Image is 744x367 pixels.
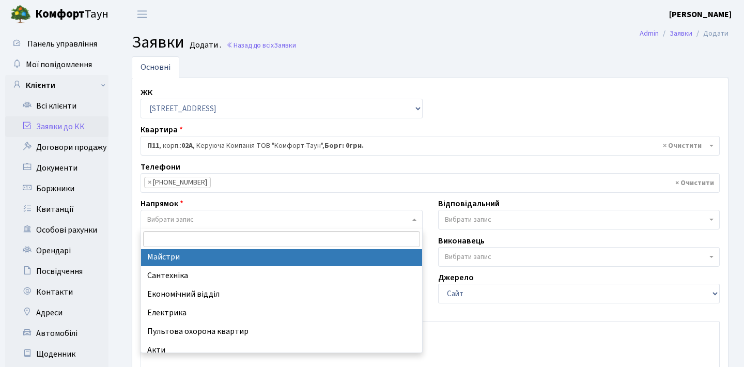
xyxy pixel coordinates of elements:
[445,215,491,225] span: Вибрати запис
[5,137,109,158] a: Договори продажу
[5,240,109,261] a: Орендарі
[669,9,732,20] b: [PERSON_NAME]
[5,323,109,344] a: Автомобілі
[141,136,720,156] span: <b>П11</b>, корп.: <b>02А</b>, Керуюча Компанія ТОВ "Комфорт-Таун", <b>Борг: 0грн.</b>
[5,199,109,220] a: Квитанції
[147,141,707,151] span: <b>П11</b>, корп.: <b>02А</b>, Керуюча Компанія ТОВ "Комфорт-Таун", <b>Борг: 0грн.</b>
[132,30,184,54] span: Заявки
[670,28,692,39] a: Заявки
[141,266,422,285] li: Сантехніка
[141,341,422,359] li: Акти
[640,28,659,39] a: Admin
[132,56,179,78] a: Основні
[324,141,364,151] b: Борг: 0грн.
[141,161,180,173] label: Телефони
[188,40,221,50] small: Додати .
[141,248,422,266] li: Майстри
[445,252,491,262] span: Вибрати запис
[141,285,422,303] li: Економічний відділ
[274,40,296,50] span: Заявки
[5,54,109,75] a: Мої повідомлення
[26,59,92,70] span: Мої повідомлення
[5,220,109,240] a: Особові рахунки
[141,197,183,210] label: Напрямок
[5,96,109,116] a: Всі клієнти
[438,235,485,247] label: Виконавець
[663,141,702,151] span: Видалити всі елементи
[5,302,109,323] a: Адреси
[10,4,31,25] img: logo.png
[5,116,109,137] a: Заявки до КК
[624,23,744,44] nav: breadcrumb
[27,38,97,50] span: Панель управління
[35,6,109,23] span: Таун
[148,177,151,188] span: ×
[5,261,109,282] a: Посвідчення
[35,6,85,22] b: Комфорт
[5,344,109,364] a: Щоденник
[141,86,152,99] label: ЖК
[5,75,109,96] a: Клієнти
[438,271,474,284] label: Джерело
[5,178,109,199] a: Боржники
[226,40,296,50] a: Назад до всіхЗаявки
[5,34,109,54] a: Панель управління
[144,177,211,188] li: 044-363-13-80
[129,6,155,23] button: Переключити навігацію
[147,215,194,225] span: Вибрати запис
[669,8,732,21] a: [PERSON_NAME]
[438,197,500,210] label: Відповідальний
[692,28,729,39] li: Додати
[147,141,159,151] b: П11
[5,158,109,178] a: Документи
[141,322,422,341] li: Пультова охорона квартир
[5,282,109,302] a: Контакти
[181,141,193,151] b: 02А
[675,178,714,188] span: Видалити всі елементи
[141,303,422,322] li: Електрика
[141,124,183,136] label: Квартира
